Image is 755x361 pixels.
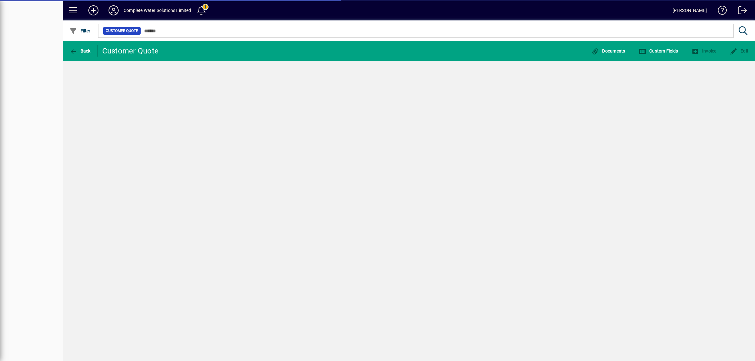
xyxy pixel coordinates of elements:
button: Profile [103,5,124,16]
span: Invoice [691,48,716,53]
span: Documents [591,48,625,53]
a: Knowledge Base [713,1,727,22]
button: Custom Fields [637,45,680,57]
a: Logout [733,1,747,22]
div: Complete Water Solutions Limited [124,5,191,15]
button: Back [68,45,92,57]
button: Edit [728,45,750,57]
span: Back [70,48,91,53]
button: Documents [590,45,627,57]
app-page-header-button: Back [63,45,98,57]
span: Custom Fields [639,48,678,53]
button: Invoice [690,45,718,57]
span: Edit [730,48,749,53]
button: Filter [68,25,92,36]
div: Customer Quote [102,46,159,56]
button: Add [83,5,103,16]
span: Filter [70,28,91,33]
span: Customer Quote [106,28,138,34]
div: [PERSON_NAME] [673,5,707,15]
